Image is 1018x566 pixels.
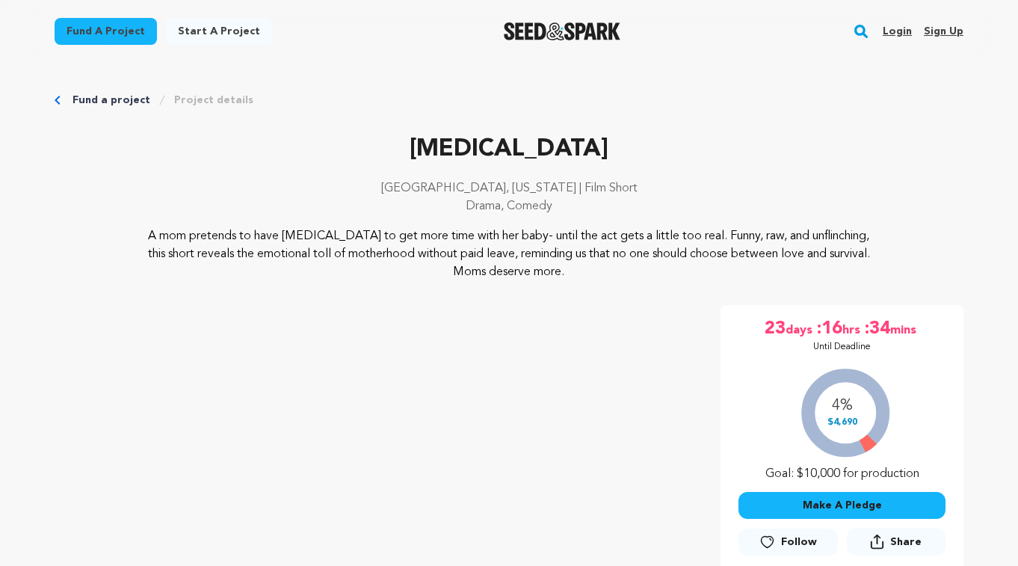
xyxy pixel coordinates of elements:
a: Login [883,19,912,43]
img: Seed&Spark Logo Dark Mode [504,22,621,40]
div: Breadcrumb [55,93,963,108]
a: Fund a project [73,93,150,108]
button: Make A Pledge [738,492,945,519]
span: hrs [842,317,863,341]
span: days [786,317,815,341]
p: A mom pretends to have [MEDICAL_DATA] to get more time with her baby- until the act gets a little... [146,227,873,281]
p: [GEOGRAPHIC_DATA], [US_STATE] | Film Short [55,179,963,197]
a: Fund a project [55,18,157,45]
a: Follow [738,529,837,556]
a: Seed&Spark Homepage [504,22,621,40]
span: Share [847,528,945,562]
a: Start a project [166,18,272,45]
span: Follow [781,535,817,550]
span: :34 [863,317,890,341]
p: Drama, Comedy [55,197,963,215]
span: Share [890,535,922,550]
button: Share [847,528,945,556]
span: 23 [765,317,786,341]
span: mins [890,317,919,341]
a: Project details [174,93,253,108]
p: Until Deadline [813,341,871,353]
a: Sign up [924,19,963,43]
span: :16 [815,317,842,341]
p: [MEDICAL_DATA] [55,132,963,167]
